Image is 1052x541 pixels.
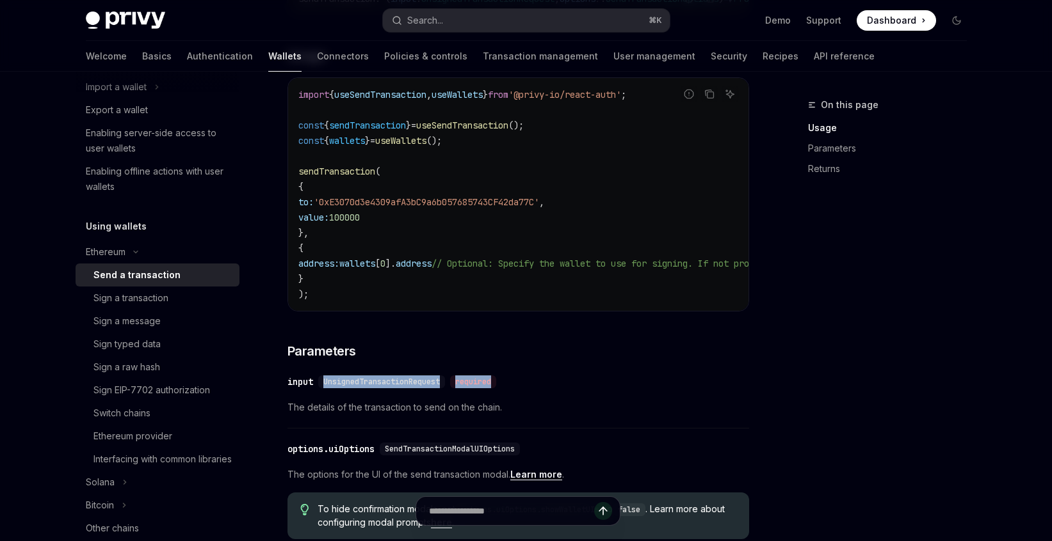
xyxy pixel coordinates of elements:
[76,494,239,517] button: Toggle Bitcoin section
[298,89,329,100] span: import
[329,89,334,100] span: {
[432,258,939,269] span: // Optional: Specify the wallet to use for signing. If not provided, the first wallet will be used.
[298,166,375,177] span: sendTransaction
[613,41,695,72] a: User management
[287,375,313,388] div: input
[808,118,977,138] a: Usage
[508,89,621,100] span: '@privy-io/react-auth'
[93,336,161,352] div: Sign typed data
[142,41,172,72] a: Basics
[76,286,239,310] a: Sign a transaction
[329,212,360,223] span: 100000
[763,41,798,72] a: Recipes
[621,89,626,100] span: ;
[814,41,875,72] a: API reference
[375,135,426,146] span: useWallets
[508,120,524,131] span: ();
[93,405,150,421] div: Switch chains
[711,41,747,72] a: Security
[76,122,239,160] a: Enabling server-side access to user wallets
[324,120,329,131] span: {
[76,425,239,448] a: Ethereum provider
[86,164,232,194] div: Enabling offline actions with user wallets
[324,135,329,146] span: {
[808,159,977,179] a: Returns
[483,89,488,100] span: }
[365,135,370,146] span: }
[317,41,369,72] a: Connectors
[93,451,232,467] div: Interfacing with common libraries
[287,467,749,482] span: The options for the UI of the send transaction modal. .
[76,379,239,402] a: Sign EIP-7702 authorization
[86,498,114,513] div: Bitcoin
[396,258,432,269] span: address
[450,375,496,388] div: required
[86,125,232,156] div: Enabling server-side access to user wallets
[76,356,239,379] a: Sign a raw hash
[298,212,329,223] span: value:
[287,400,749,415] span: The details of the transaction to send on the chain.
[93,359,160,375] div: Sign a raw hash
[411,120,416,131] span: =
[426,135,442,146] span: ();
[76,310,239,333] a: Sign a message
[93,382,210,398] div: Sign EIP-7702 authorization
[510,469,562,480] a: Learn more
[298,181,303,192] span: {
[298,227,309,239] span: },
[821,97,878,113] span: On this page
[268,41,302,72] a: Wallets
[298,135,324,146] span: const
[86,41,127,72] a: Welcome
[426,89,432,100] span: ,
[86,244,125,260] div: Ethereum
[867,14,916,27] span: Dashboard
[298,258,339,269] span: address:
[287,443,375,455] div: options.uiOptions
[380,258,385,269] span: 0
[383,9,670,32] button: Open search
[385,444,515,454] span: SendTransactionModalUIOptions
[946,10,967,31] button: Toggle dark mode
[86,521,139,536] div: Other chains
[76,471,239,494] button: Toggle Solana section
[488,89,508,100] span: from
[93,313,161,329] div: Sign a message
[298,120,324,131] span: const
[722,86,738,102] button: Ask AI
[407,13,443,28] div: Search...
[76,517,239,540] a: Other chains
[86,102,148,118] div: Export a wallet
[76,333,239,356] a: Sign typed data
[76,402,239,425] a: Switch chains
[298,196,314,208] span: to:
[857,10,936,31] a: Dashboard
[765,14,791,27] a: Demo
[808,138,977,159] a: Parameters
[385,258,396,269] span: ].
[483,41,598,72] a: Transaction management
[76,98,239,122] a: Export a wallet
[370,135,375,146] span: =
[594,502,612,520] button: Send message
[76,160,239,198] a: Enabling offline actions with user wallets
[429,497,594,525] input: Ask a question...
[329,135,365,146] span: wallets
[384,41,467,72] a: Policies & controls
[649,15,662,26] span: ⌘ K
[681,86,697,102] button: Report incorrect code
[76,263,239,286] a: Send a transaction
[298,242,303,254] span: {
[539,196,544,208] span: ,
[375,166,380,177] span: (
[323,377,440,387] span: UnsignedTransactionRequest
[334,89,426,100] span: useSendTransaction
[93,267,181,283] div: Send a transaction
[93,428,172,444] div: Ethereum provider
[416,120,508,131] span: useSendTransaction
[339,258,375,269] span: wallets
[86,12,165,29] img: dark logo
[432,89,483,100] span: useWallets
[701,86,718,102] button: Copy the contents from the code block
[287,342,356,360] span: Parameters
